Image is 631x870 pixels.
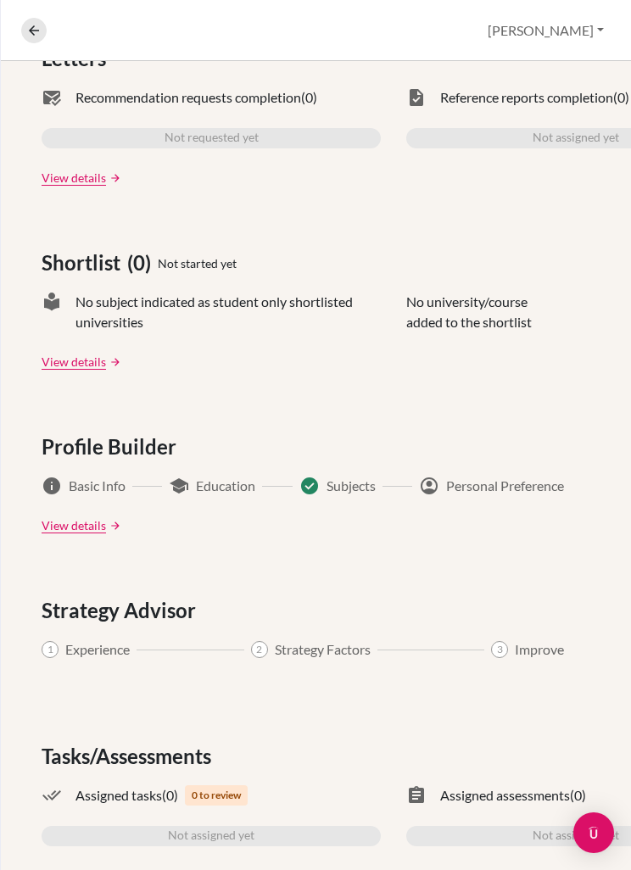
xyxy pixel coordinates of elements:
[69,476,126,496] span: Basic Info
[75,292,381,332] span: No subject indicated as student only shortlisted universities
[515,639,564,660] span: Improve
[480,14,611,47] button: [PERSON_NAME]
[65,639,130,660] span: Experience
[42,169,106,187] a: View details
[533,128,619,148] span: Not assigned yet
[42,248,127,278] span: Shortlist
[42,641,59,658] span: 1
[42,353,106,371] a: View details
[42,87,62,108] span: mark_email_read
[327,476,376,496] span: Subjects
[446,476,564,496] span: Personal Preference
[165,128,259,148] span: Not requested yet
[299,476,320,496] span: Success
[158,254,237,272] span: Not started yet
[301,87,317,108] span: (0)
[613,87,629,108] span: (0)
[162,785,178,806] span: (0)
[275,639,371,660] span: Strategy Factors
[106,520,121,532] a: arrow_forward
[406,785,427,806] span: assignment
[106,356,121,368] a: arrow_forward
[42,595,203,626] span: Strategy Advisor
[185,785,248,806] span: 0 to review
[75,785,162,806] span: Assigned tasks
[42,476,62,496] span: info
[106,172,121,184] a: arrow_forward
[169,476,189,496] span: school
[42,432,183,462] span: Profile Builder
[570,785,586,806] span: (0)
[75,87,301,108] span: Recommendation requests completion
[406,292,564,332] p: No university/course added to the shortlist
[196,476,255,496] span: Education
[42,516,106,534] a: View details
[491,641,508,658] span: 3
[533,826,619,846] span: Not assigned yet
[419,476,439,496] span: account_circle
[251,641,268,658] span: 2
[440,87,613,108] span: Reference reports completion
[127,248,158,278] span: (0)
[406,87,427,108] span: task
[573,812,614,853] div: Open Intercom Messenger
[168,826,254,846] span: Not assigned yet
[42,741,218,772] span: Tasks/Assessments
[42,785,62,806] span: done_all
[440,785,570,806] span: Assigned assessments
[42,292,62,332] span: local_library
